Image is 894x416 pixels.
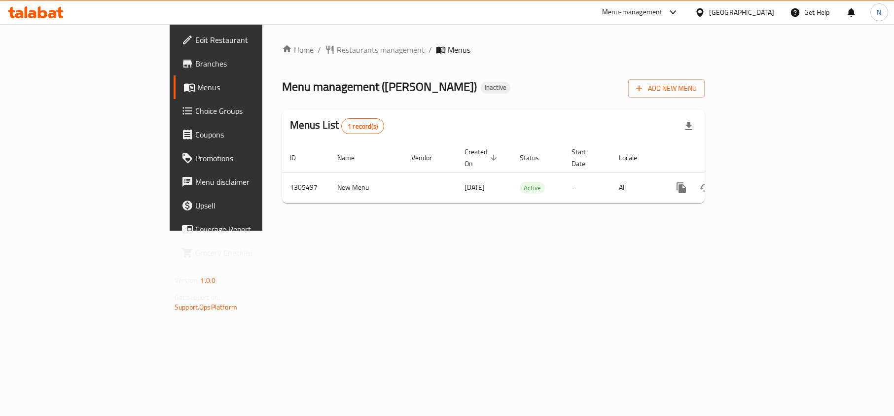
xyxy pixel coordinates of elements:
span: Coverage Report [195,223,311,235]
a: Promotions [174,146,319,170]
span: Start Date [572,146,599,170]
a: Support.OpsPlatform [175,301,237,313]
button: Change Status [693,176,717,200]
a: Grocery Checklist [174,241,319,265]
a: Upsell [174,194,319,217]
div: Total records count [341,118,384,134]
span: Name [337,152,367,164]
h2: Menus List [290,118,384,134]
span: 1 record(s) [342,122,384,131]
span: Vendor [411,152,445,164]
button: more [670,176,693,200]
a: Menu disclaimer [174,170,319,194]
span: Add New Menu [636,82,697,95]
a: Coupons [174,123,319,146]
span: Get support on: [175,291,220,304]
span: Coupons [195,129,311,140]
a: Restaurants management [325,44,425,56]
td: All [611,173,662,203]
td: New Menu [329,173,403,203]
span: Menu disclaimer [195,176,311,188]
span: Branches [195,58,311,69]
a: Choice Groups [174,99,319,123]
span: Active [520,182,545,194]
td: - [564,173,611,203]
button: Add New Menu [628,79,705,98]
li: / [318,44,321,56]
span: Inactive [481,83,510,92]
span: Menu management ( [PERSON_NAME] ) [282,75,477,98]
span: [DATE] [465,181,485,194]
span: Edit Restaurant [195,34,311,46]
span: 1.0.0 [200,274,215,287]
li: / [429,44,432,56]
a: Branches [174,52,319,75]
div: [GEOGRAPHIC_DATA] [709,7,774,18]
span: Grocery Checklist [195,247,311,259]
div: Menu-management [602,6,663,18]
span: Menus [197,81,311,93]
div: Export file [677,114,701,138]
span: Created On [465,146,500,170]
span: Upsell [195,200,311,211]
table: enhanced table [282,143,772,203]
a: Menus [174,75,319,99]
div: Inactive [481,82,510,94]
span: Menus [448,44,470,56]
span: Status [520,152,552,164]
th: Actions [662,143,772,173]
a: Coverage Report [174,217,319,241]
span: N [877,7,881,18]
span: Locale [619,152,650,164]
a: Edit Restaurant [174,28,319,52]
span: Choice Groups [195,105,311,117]
span: Restaurants management [337,44,425,56]
span: Promotions [195,152,311,164]
span: Version: [175,274,199,287]
nav: breadcrumb [282,44,705,56]
span: ID [290,152,309,164]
